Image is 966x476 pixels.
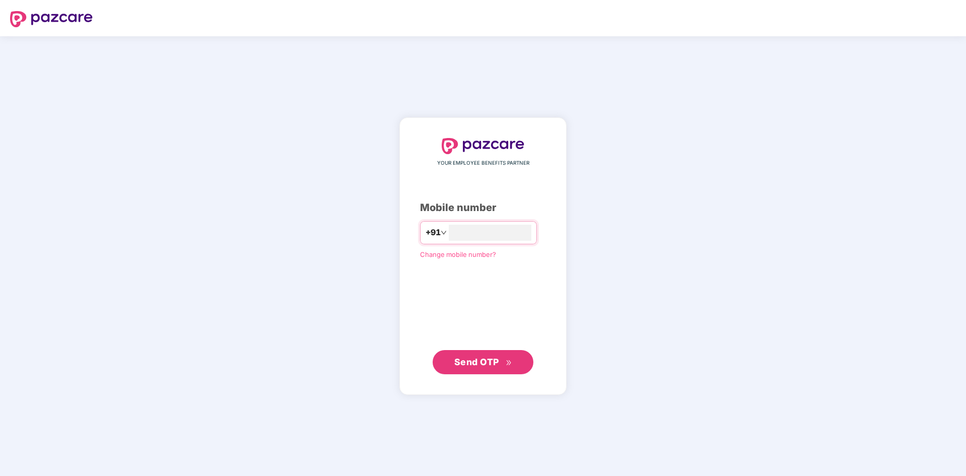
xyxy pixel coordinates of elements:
[433,350,533,374] button: Send OTPdouble-right
[420,250,496,258] a: Change mobile number?
[454,357,499,367] span: Send OTP
[437,159,529,167] span: YOUR EMPLOYEE BENEFITS PARTNER
[10,11,93,27] img: logo
[442,138,524,154] img: logo
[420,200,546,216] div: Mobile number
[506,360,512,366] span: double-right
[426,226,441,239] span: +91
[441,230,447,236] span: down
